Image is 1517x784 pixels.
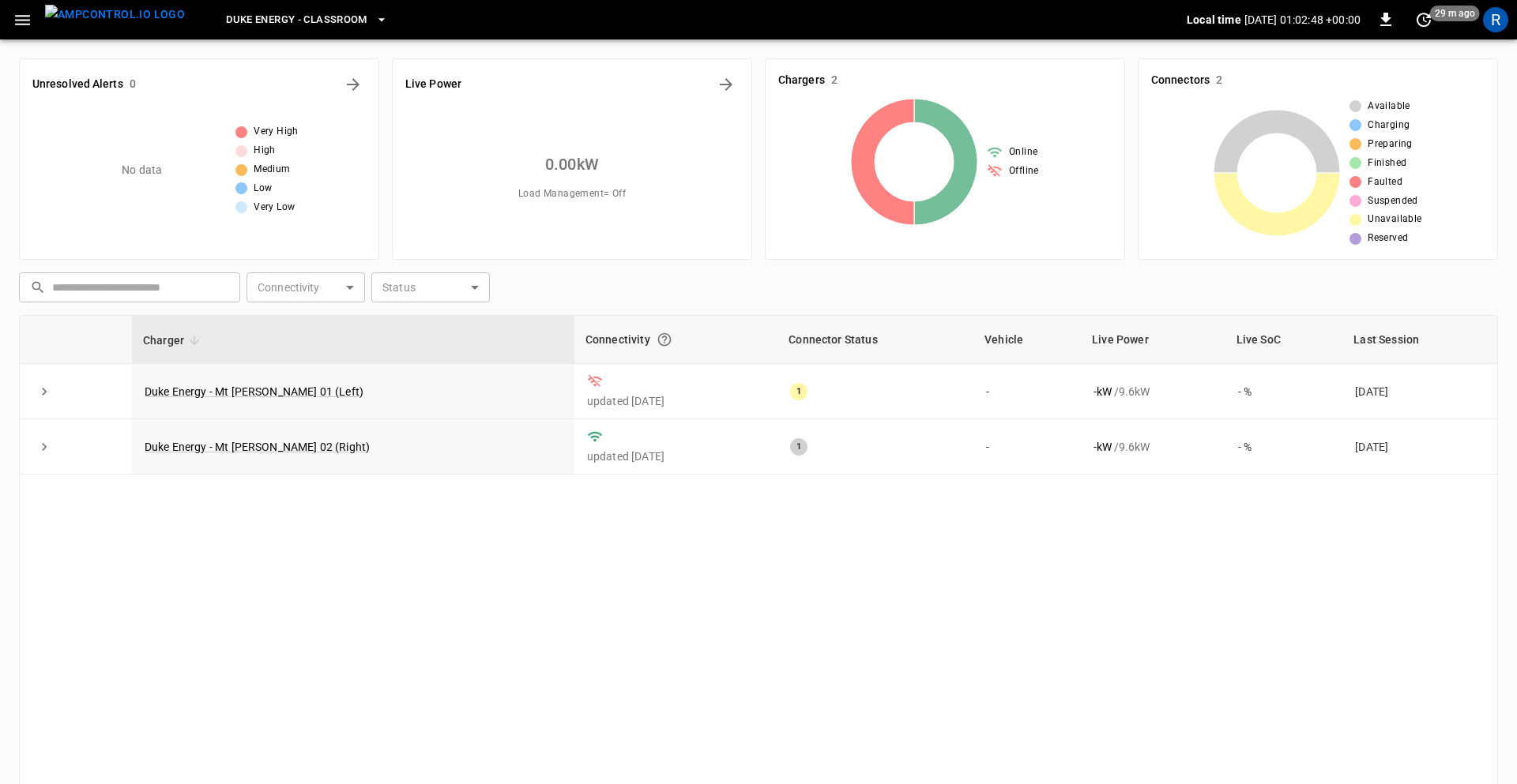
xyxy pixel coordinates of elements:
[1216,72,1222,89] h6: 2
[1009,144,1037,160] span: Online
[143,331,205,350] span: Charger
[587,393,765,409] p: updated [DATE]
[130,76,136,93] h6: 0
[973,419,1081,475] td: -
[405,76,461,93] h6: Live Power
[650,325,679,354] button: Connection between the charger and our software.
[45,5,185,24] img: ampcontrol.io logo
[1368,231,1408,246] span: Reserved
[1368,212,1421,227] span: Unavailable
[254,200,295,216] span: Very Low
[545,152,599,177] h6: 0.00 kW
[1368,118,1410,133] span: Charging
[1368,193,1418,209] span: Suspended
[1342,419,1497,475] td: [DATE]
[1368,156,1406,171] span: Finished
[254,181,272,197] span: Low
[220,5,394,36] button: Duke Energy - Classroom
[1244,12,1361,28] p: [DATE] 01:02:48 +00:00
[1430,6,1480,21] span: 29 m ago
[790,438,807,456] div: 1
[1342,364,1497,419] td: [DATE]
[1094,439,1112,455] p: - kW
[587,448,765,464] p: updated [DATE]
[145,385,363,398] a: Duke Energy - Mt [PERSON_NAME] 01 (Left)
[122,162,162,178] p: No data
[1187,12,1241,28] p: Local time
[1411,7,1436,32] button: set refresh interval
[1009,163,1039,179] span: Offline
[254,124,299,140] span: Very High
[32,380,56,403] button: expand row
[1094,439,1213,455] div: / 9.6 kW
[1225,364,1343,419] td: - %
[585,325,766,354] div: Connectivity
[341,72,366,97] button: All Alerts
[32,76,123,93] h6: Unresolved Alerts
[1094,384,1112,400] p: - kW
[1483,7,1508,32] div: profile-icon
[790,383,807,400] div: 1
[973,316,1081,364] th: Vehicle
[1151,72,1210,89] h6: Connectors
[1094,384,1213,400] div: / 9.6 kW
[1225,316,1343,364] th: Live SoC
[1368,174,1402,190] span: Faulted
[777,316,973,364] th: Connector Status
[518,186,626,202] span: Load Management = Off
[32,435,56,459] button: expand row
[145,441,370,453] a: Duke Energy - Mt [PERSON_NAME] 02 (Right)
[226,11,367,29] span: Duke Energy - Classroom
[778,72,825,89] h6: Chargers
[1368,99,1410,114] span: Available
[1081,316,1225,364] th: Live Power
[254,143,276,159] span: High
[973,364,1081,419] td: -
[1368,137,1413,152] span: Preparing
[254,162,290,178] span: Medium
[1342,316,1497,364] th: Last Session
[1225,419,1343,475] td: - %
[831,72,838,89] h6: 2
[713,72,739,97] button: Energy Overview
